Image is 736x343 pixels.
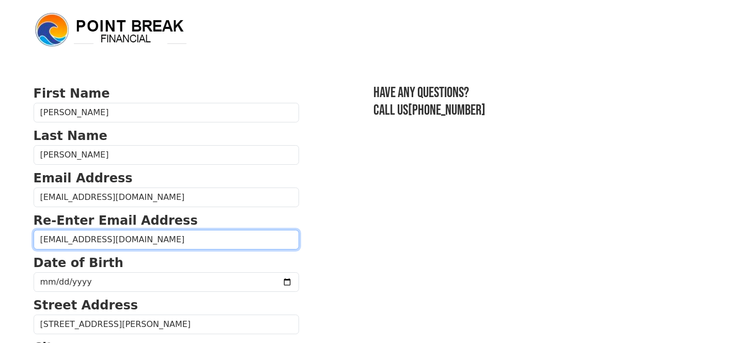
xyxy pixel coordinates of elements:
[34,171,133,185] strong: Email Address
[373,84,703,102] h3: Have any questions?
[34,145,299,165] input: Last Name
[34,103,299,122] input: First Name
[34,86,110,101] strong: First Name
[408,102,486,119] a: [PHONE_NUMBER]
[34,188,299,207] input: Email Address
[34,230,299,250] input: Re-Enter Email Address
[34,256,123,270] strong: Date of Birth
[34,298,138,313] strong: Street Address
[34,129,107,143] strong: Last Name
[34,213,198,228] strong: Re-Enter Email Address
[34,11,189,49] img: logo.png
[34,315,299,334] input: Street Address
[373,102,703,119] h3: Call us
